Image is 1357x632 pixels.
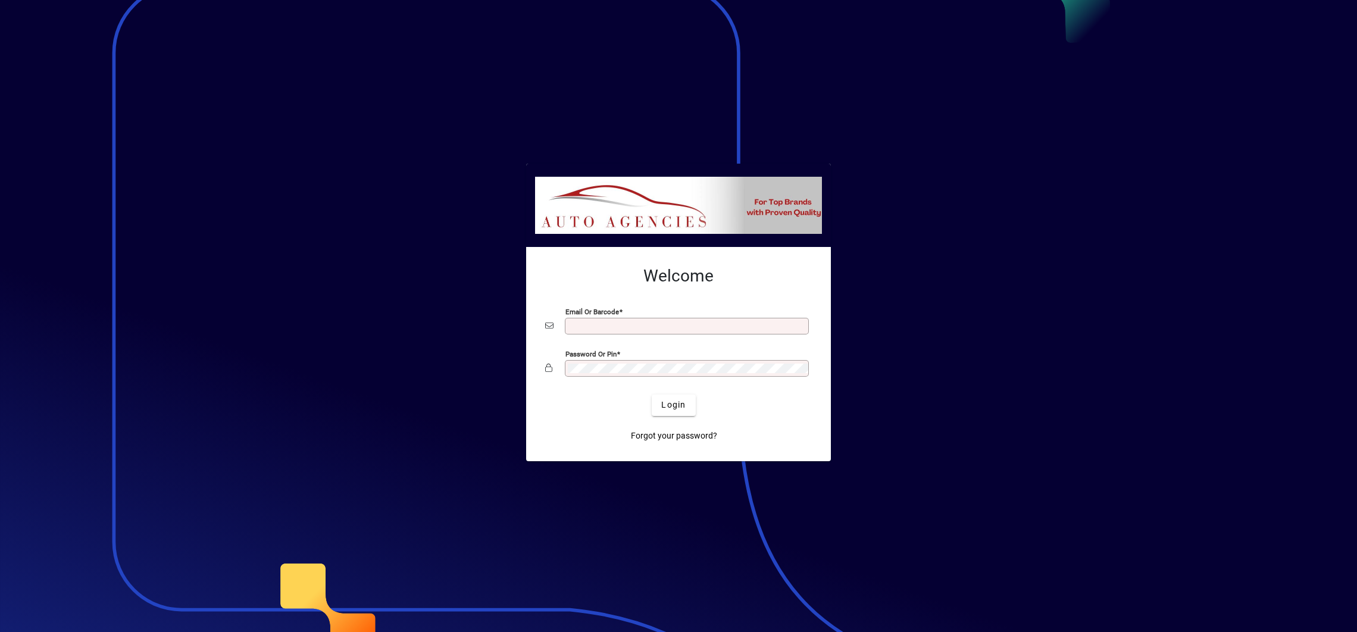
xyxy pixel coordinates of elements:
span: Forgot your password? [631,430,717,442]
a: Forgot your password? [626,425,722,447]
span: Login [661,399,686,411]
h2: Welcome [545,266,812,286]
mat-label: Password or Pin [565,349,617,358]
mat-label: Email or Barcode [565,307,619,315]
button: Login [652,395,695,416]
